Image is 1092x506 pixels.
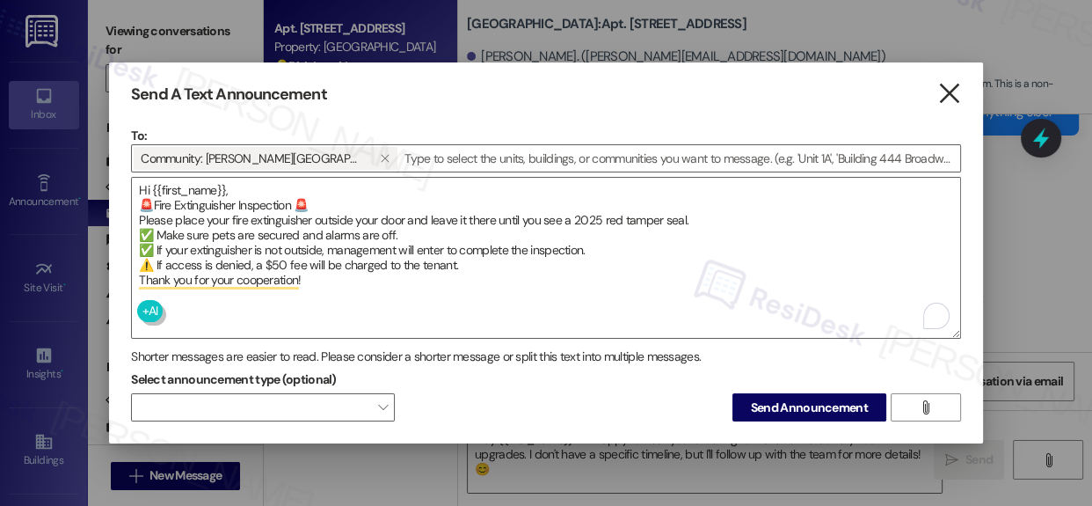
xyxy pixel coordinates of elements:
h3: Send A Text Announcement [131,84,326,105]
i:  [937,84,961,103]
textarea: To enrich screen reader interactions, please activate Accessibility in Grammarly extension settings [132,178,960,338]
button: Community: Alderman Park Apartments [371,147,397,170]
span: Community: Alderman Park Apartments [141,147,364,170]
span: Send Announcement [751,399,868,417]
p: To: [131,127,961,144]
input: Type to select the units, buildings, or communities you want to message. (e.g. 'Unit 1A', 'Buildi... [399,145,960,172]
i:  [380,151,389,165]
div: To enrich screen reader interactions, please activate Accessibility in Grammarly extension settings [131,177,961,339]
label: Select announcement type (optional) [131,366,337,393]
button: Send Announcement [732,393,886,422]
i:  [919,400,932,414]
div: Shorter messages are easier to read. Please consider a shorter message or split this text into mu... [131,348,961,366]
